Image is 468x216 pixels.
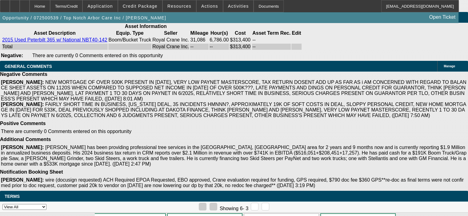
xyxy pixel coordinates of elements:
[167,4,191,9] span: Resources
[83,0,117,12] button: Application
[5,64,52,69] span: GENERAL COMMENTS
[209,37,229,43] td: 6,786.00
[125,24,167,29] b: Asset Information
[1,177,44,183] b: [PERSON_NAME]:
[2,15,166,20] span: Opportunity / 072500539 / Top Notch Arbor Care Inc / [PERSON_NAME]
[32,53,163,58] span: There are currently 0 Comments entered on this opportunity
[252,30,290,36] b: Asset Term Rec.
[1,102,466,118] span: FAIRLY SHORT TIME IN BUSINESS, [US_STATE] DEAL, 35 INCIDENTS HMNNN?, APPROXIMATELY 19K OF SOFT CO...
[2,44,107,49] div: Total
[1,102,44,107] b: [PERSON_NAME]:
[1,145,44,150] b: [PERSON_NAME]:
[1,145,466,167] span: [PERSON_NAME] has been providing professional tree services in the [GEOGRAPHIC_DATA], [GEOGRAPHIC...
[427,12,458,22] a: Open Ticket
[190,44,209,50] td: --
[190,37,209,43] td: 31,086
[230,37,251,43] td: $313,400
[197,0,223,12] button: Actions
[2,37,107,42] a: 2015 Used Peterbilt 365 w/ National NBT40-142
[190,30,208,36] b: Mileage
[220,206,248,211] span: Showing 6- 3
[108,30,152,36] th: Equip. Type
[230,44,251,50] td: $313,400
[223,0,254,12] button: Activities
[5,194,20,199] span: Terms
[210,30,228,36] b: Hour(s)
[152,37,189,43] td: Royal Crane Inc.
[1,80,466,101] span: NEW MORTGAGE OF OVER 500K PRESENT IN [DATE], VERY LOW PAYNET MASTERSCORE, TAX RETURN DOSENT ADD U...
[87,4,113,9] span: Application
[209,44,229,50] td: --
[1,129,131,134] span: There are currently 0 Comments entered on this opportunity
[228,4,249,9] span: Activities
[235,30,246,36] b: Cost
[34,30,76,36] b: Asset Description
[163,0,196,12] button: Resources
[123,4,158,9] span: Credit Package
[1,53,23,58] b: Negative:
[1,177,464,188] span: wire (docusign requested) ACH Required EPOA Requested, EBO approved, Crane evaluation required fo...
[164,30,178,36] b: Seller
[152,44,189,50] td: Royal Crane Inc.
[252,44,291,50] td: --
[444,65,455,68] span: Manage
[118,0,162,12] button: Credit Package
[291,30,301,36] th: Edit
[201,4,218,9] span: Actions
[108,37,152,43] td: Boom/Bucket Truck
[1,80,44,85] b: [PERSON_NAME]:
[252,30,291,36] th: Asset Term Recommendation
[252,37,291,43] td: --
